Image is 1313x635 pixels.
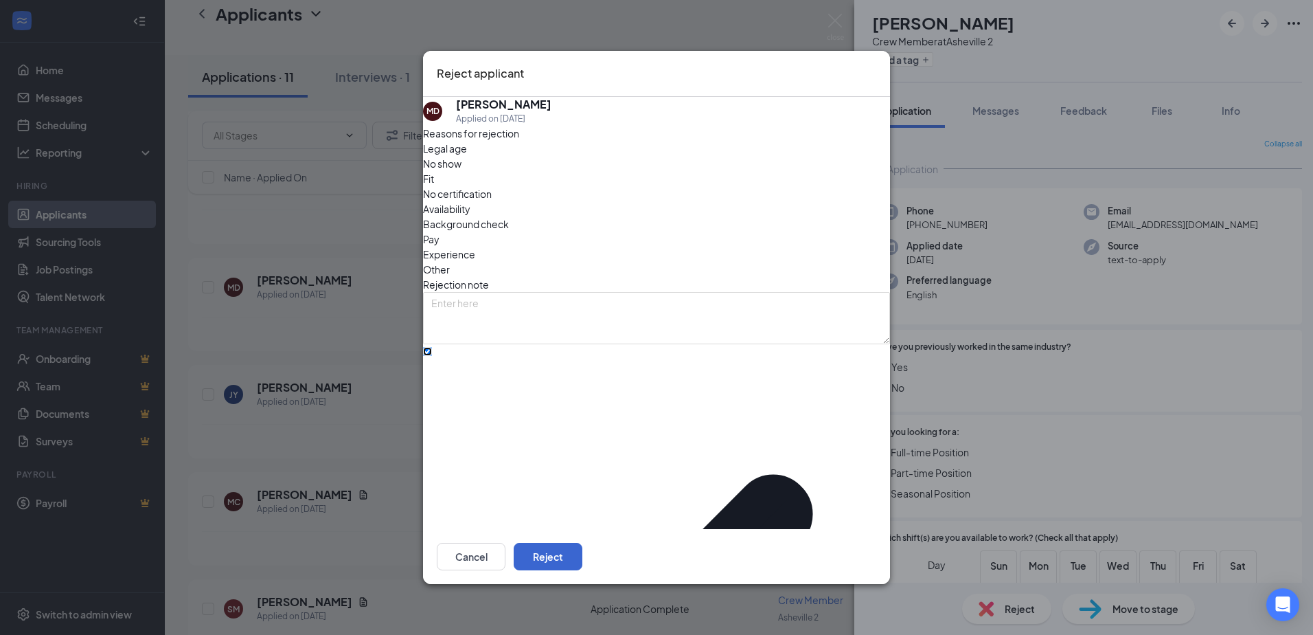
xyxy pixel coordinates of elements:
span: Reasons for rejection [423,127,519,140]
button: Cancel [437,543,505,570]
span: Experience [423,247,475,262]
div: MD [426,105,439,117]
span: Availability [423,201,470,216]
div: Open Intercom Messenger [1266,588,1299,621]
h5: [PERSON_NAME] [456,97,551,112]
span: No show [423,156,461,171]
div: Applied on [DATE] [456,112,551,126]
span: Fit [423,171,434,186]
span: Background check [423,216,509,232]
h3: Reject applicant [437,65,524,82]
span: Rejection note [423,278,489,291]
span: Pay [423,232,439,247]
button: Reject [514,543,582,570]
span: Other [423,262,450,277]
span: No certification [423,186,492,201]
span: Legal age [423,141,467,156]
